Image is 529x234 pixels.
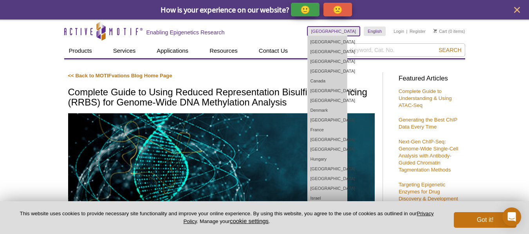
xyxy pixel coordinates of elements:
[399,182,458,202] a: Targeting Epigenetic Enzymes for Drug Discovery & Development
[68,73,172,79] a: << Back to MOTIFvations Blog Home Page
[399,117,457,130] a: Generating the Best ChIP Data Every Time
[308,47,347,57] a: [GEOGRAPHIC_DATA]
[308,154,347,164] a: Hungary
[308,184,347,193] a: [GEOGRAPHIC_DATA]
[152,43,193,58] a: Applications
[205,43,242,58] a: Resources
[410,29,426,34] a: Register
[436,46,464,54] button: Search
[454,212,516,228] button: Got it!
[308,76,347,86] a: Canada
[308,164,347,174] a: [GEOGRAPHIC_DATA]
[300,5,310,14] p: 🙂
[146,29,225,36] h2: Enabling Epigenetics Research
[254,43,292,58] a: Contact Us
[64,43,97,58] a: Products
[308,193,347,203] a: Israel
[502,207,521,226] div: Open Intercom Messenger
[433,29,437,33] img: Your Cart
[68,87,375,109] h1: Complete Guide to Using Reduced Representation Bisulfite Sequencing (RRBS) for Genome-Wide DNA Me...
[394,29,404,34] a: Login
[333,5,343,14] p: 🙁
[399,75,461,82] h3: Featured Articles
[308,105,347,115] a: Denmark
[308,96,347,105] a: [GEOGRAPHIC_DATA]
[308,125,347,135] a: France
[308,86,347,96] a: [GEOGRAPHIC_DATA]
[13,210,441,225] p: This website uses cookies to provide necessary site functionality and improve your online experie...
[406,27,408,36] li: |
[308,145,347,154] a: [GEOGRAPHIC_DATA]
[161,5,289,14] span: How is your experience on our website?
[433,29,447,34] a: Cart
[399,88,452,108] a: Complete Guide to Understanding & Using ATAC-Seq
[183,211,433,224] a: Privacy Policy
[308,37,347,47] a: [GEOGRAPHIC_DATA]
[108,43,141,58] a: Services
[439,47,461,53] span: Search
[308,57,347,66] a: [GEOGRAPHIC_DATA]
[399,139,458,173] a: Next-Gen ChIP-Seq: Genome-Wide Single-Cell Analysis with Antibody-Guided Chromatin Tagmentation M...
[308,66,347,76] a: [GEOGRAPHIC_DATA]
[364,27,386,36] a: English
[308,115,347,125] a: [GEOGRAPHIC_DATA]
[307,27,360,36] a: [GEOGRAPHIC_DATA]
[433,27,465,36] li: (0 items)
[308,135,347,145] a: [GEOGRAPHIC_DATA]
[512,5,522,15] button: close
[308,174,347,184] a: [GEOGRAPHIC_DATA]
[304,43,338,58] a: About Us
[230,218,269,224] button: cookie settings
[338,43,465,57] input: Keyword, Cat. No.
